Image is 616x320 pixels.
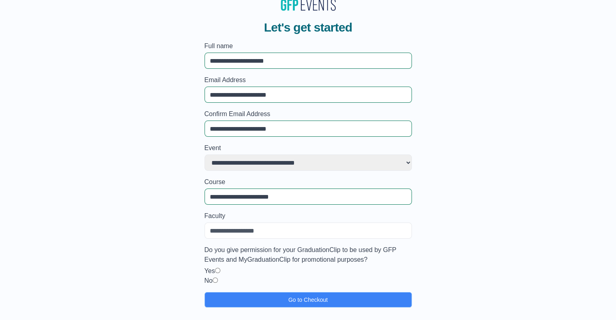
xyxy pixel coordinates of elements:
[205,211,412,221] label: Faculty
[205,245,412,265] label: Do you give permission for your GraduationClip to be used by GFP Events and MyGraduationClip for ...
[205,267,215,274] label: Yes
[205,277,213,284] label: No
[205,41,412,51] label: Full name
[205,75,412,85] label: Email Address
[205,292,412,307] button: Go to Checkout
[264,20,352,35] span: Let's get started
[205,177,412,187] label: Course
[205,143,412,153] label: Event
[205,109,412,119] label: Confirm Email Address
